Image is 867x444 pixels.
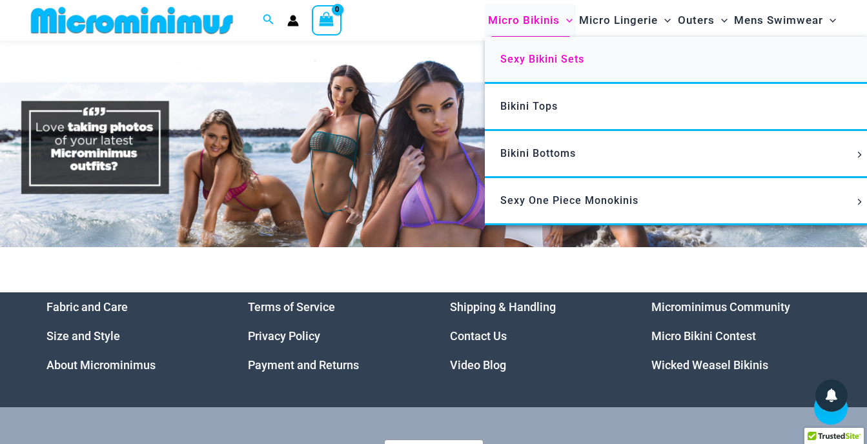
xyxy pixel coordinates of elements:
a: Search icon link [263,12,274,28]
a: Micro BikinisMenu ToggleMenu Toggle [485,4,576,37]
span: Menu Toggle [658,4,671,37]
a: Wicked Weasel Bikinis [651,358,768,372]
span: Micro Lingerie [579,4,658,37]
nav: Site Navigation [483,2,841,39]
img: MM SHOP LOGO FLAT [26,6,238,35]
a: View Shopping Cart, empty [312,5,342,35]
aside: Footer Widget 4 [651,292,821,379]
aside: Footer Widget 1 [46,292,216,379]
span: Menu Toggle [853,199,867,205]
nav: Menu [450,292,620,379]
a: Fabric and Care [46,300,128,314]
a: OutersMenu ToggleMenu Toggle [675,4,731,37]
a: About Microminimus [46,358,156,372]
span: Micro Bikinis [488,4,560,37]
aside: Footer Widget 3 [450,292,620,379]
a: Privacy Policy [248,329,320,343]
nav: Menu [651,292,821,379]
span: Menu Toggle [715,4,728,37]
nav: Menu [248,292,418,379]
a: Mens SwimwearMenu ToggleMenu Toggle [731,4,839,37]
a: Account icon link [287,15,299,26]
a: Contact Us [450,329,507,343]
nav: Menu [46,292,216,379]
span: Sexy Bikini Sets [500,53,584,65]
a: Microminimus Community [651,300,790,314]
span: Bikini Tops [500,100,558,112]
a: Terms of Service [248,300,335,314]
a: Video Blog [450,358,506,372]
a: Shipping & Handling [450,300,556,314]
span: Bikini Bottoms [500,147,576,159]
span: Menu Toggle [853,152,867,158]
span: Outers [678,4,715,37]
span: Menu Toggle [560,4,573,37]
span: Sexy One Piece Monokinis [500,194,638,207]
span: Mens Swimwear [734,4,823,37]
a: Payment and Returns [248,358,359,372]
aside: Footer Widget 2 [248,292,418,379]
span: Menu Toggle [823,4,836,37]
a: Micro LingerieMenu ToggleMenu Toggle [576,4,674,37]
a: Size and Style [46,329,120,343]
a: Micro Bikini Contest [651,329,756,343]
